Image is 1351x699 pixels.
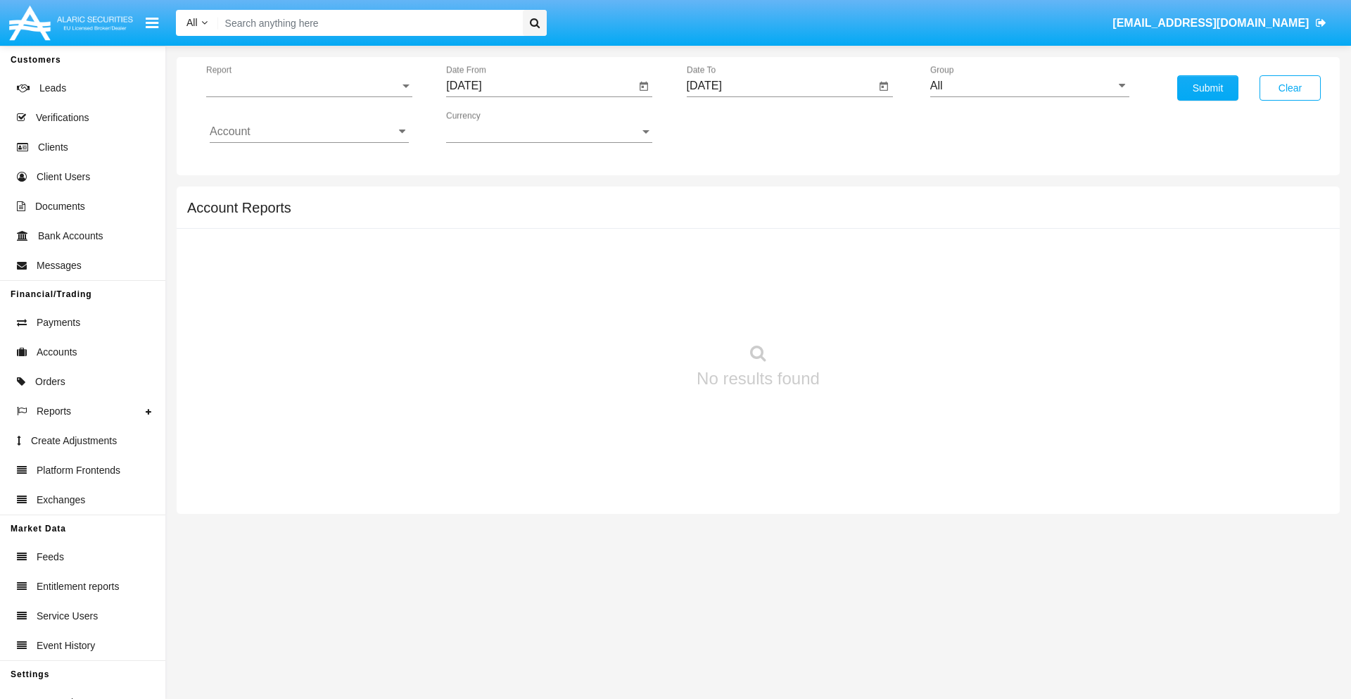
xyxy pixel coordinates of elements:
span: Payments [37,315,80,330]
a: All [176,15,218,30]
span: Feeds [37,550,64,565]
button: Submit [1177,75,1238,101]
span: Report [206,80,400,92]
span: Platform Frontends [37,463,120,478]
span: Exchanges [37,493,85,508]
span: Clients [38,140,68,155]
span: Leads [39,81,66,96]
input: Search [218,10,518,36]
span: Event History [37,638,95,653]
span: Service Users [37,609,98,624]
a: [EMAIL_ADDRESS][DOMAIN_NAME] [1106,4,1333,43]
img: Logo image [7,2,135,44]
span: All [186,17,198,28]
button: Open calendar [875,78,892,95]
span: Currency [446,125,640,138]
button: Clear [1260,75,1321,101]
span: Reports [37,404,71,419]
span: Client Users [37,170,90,184]
span: Bank Accounts [38,229,103,244]
h5: Account Reports [187,202,291,213]
span: Accounts [37,345,77,360]
span: Verifications [36,111,89,125]
span: Messages [37,258,82,273]
span: Create Adjustments [31,434,117,448]
span: [EMAIL_ADDRESS][DOMAIN_NAME] [1112,17,1309,29]
button: Open calendar [635,78,652,95]
span: Orders [35,374,65,389]
p: No results found [697,366,820,391]
span: Documents [35,199,85,214]
span: Entitlement reports [37,579,120,594]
